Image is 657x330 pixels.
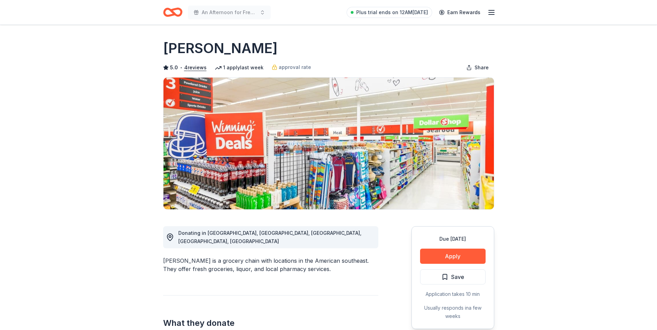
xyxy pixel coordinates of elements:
[178,230,361,244] span: Donating in [GEOGRAPHIC_DATA], [GEOGRAPHIC_DATA], [GEOGRAPHIC_DATA], [GEOGRAPHIC_DATA], [GEOGRAPH...
[451,272,464,281] span: Save
[420,249,486,264] button: Apply
[420,304,486,320] div: Usually responds in a few weeks
[163,78,494,209] img: Image for Winn-Dixie
[279,63,311,71] span: approval rate
[461,61,494,74] button: Share
[163,257,378,273] div: [PERSON_NAME] is a grocery chain with locations in the American southeast. They offer fresh groce...
[420,290,486,298] div: Application takes 10 min
[163,39,278,58] h1: [PERSON_NAME]
[170,63,178,72] span: 5.0
[475,63,489,72] span: Share
[163,318,378,329] h2: What they donate
[163,4,182,20] a: Home
[184,63,207,72] button: 4reviews
[202,8,257,17] span: An Afternoon for Freedom
[356,8,428,17] span: Plus trial ends on 12AM[DATE]
[215,63,263,72] div: 1 apply last week
[180,65,182,70] span: •
[435,6,485,19] a: Earn Rewards
[420,269,486,284] button: Save
[188,6,271,19] button: An Afternoon for Freedom
[272,63,311,71] a: approval rate
[347,7,432,18] a: Plus trial ends on 12AM[DATE]
[420,235,486,243] div: Due [DATE]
